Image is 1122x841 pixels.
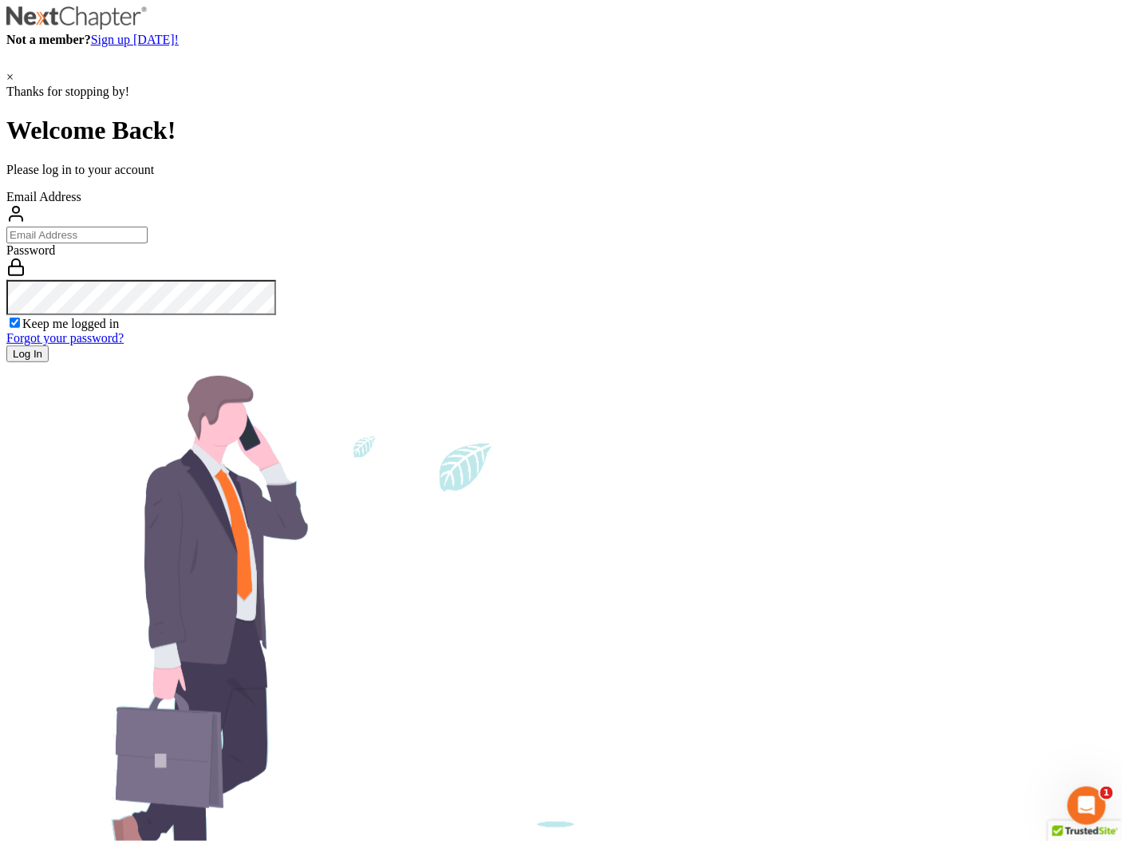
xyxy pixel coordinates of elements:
[6,70,14,84] a: ×
[91,33,179,46] a: Sign up [DATE]!
[6,85,1116,99] div: Thanks for stopping by!
[6,227,148,243] input: Email Address
[6,345,49,362] input: Log In
[6,190,81,203] label: Email Address
[22,317,119,330] label: Keep me logged in
[6,163,1116,177] p: Please log in to your account
[1068,787,1106,825] iframe: Intercom live chat
[6,6,150,30] img: NextChapter
[6,116,1116,145] h1: Welcome Back!
[6,331,124,345] a: Forgot your password?
[1100,787,1113,800] span: 1
[6,33,91,46] strong: Not a member?
[6,243,55,257] label: Password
